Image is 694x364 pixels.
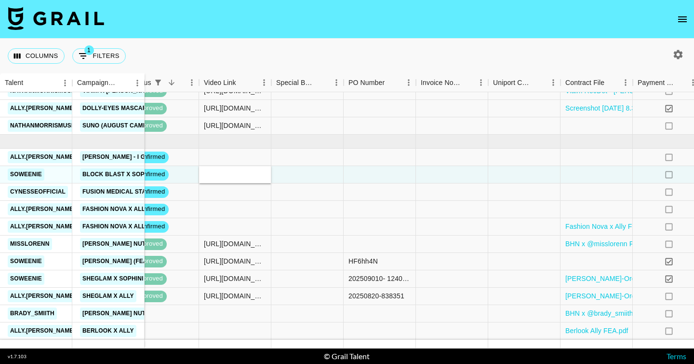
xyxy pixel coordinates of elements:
button: Menu [257,75,271,90]
a: soweenie [8,255,44,267]
a: misslorenn [8,238,52,250]
button: Menu [130,76,145,90]
button: Menu [401,75,416,90]
span: approved [132,104,167,113]
div: PO Number [348,73,385,92]
button: Sort [236,76,250,89]
a: ally.[PERSON_NAME] [8,221,78,233]
div: https://www.tiktok.com/@ally.enlow/video/7540103656092224823?is_from_webapp=1&sender_device=pc&we... [204,103,266,113]
div: Uniport Contact Email [493,73,533,92]
span: approved [132,274,167,283]
div: 202509010- 1240011 [348,274,411,283]
span: confirmed [132,187,169,196]
a: [PERSON_NAME] (feat. [PERSON_NAME]) - [GEOGRAPHIC_DATA] [80,255,276,267]
div: Campaign (Type) [77,73,117,92]
a: ally.[PERSON_NAME] [8,203,78,215]
button: open drawer [673,10,692,29]
button: Select columns [8,48,65,64]
button: Sort [385,76,398,89]
div: Contract File [561,73,633,92]
span: confirmed [132,222,169,231]
a: Fashion Nova x Ally FEA.pdf [565,222,653,231]
div: © Grail Talent [324,351,370,361]
a: Screenshot [DATE] 8.38.53 PM.png [565,103,673,113]
button: Menu [618,75,633,90]
div: Campaign (Type) [72,73,145,92]
span: confirmed [132,153,169,162]
button: Sort [117,76,130,90]
div: Invoice Notes [421,73,460,92]
div: Payment Sent [638,73,675,92]
button: Menu [185,75,199,90]
div: Status [127,73,199,92]
button: Menu [474,75,488,90]
a: Fashion Nova x Ally [80,221,151,233]
div: 20250820-838351 [348,291,404,301]
a: ally.[PERSON_NAME] [8,325,78,337]
a: SHEGLAM x Sophini [80,273,146,285]
a: Suno (August Campaign) [80,120,166,132]
button: Sort [460,76,474,89]
div: Uniport Contact Email [488,73,561,92]
span: approved [132,292,167,301]
a: BHN x @misslorenn FEA.pdf [565,239,654,249]
span: confirmed [132,205,169,214]
a: [PERSON_NAME] - I got a feeling [80,151,188,163]
button: Menu [329,75,344,90]
div: https://www.tiktok.com/@soweenie/video/7548156312975117582?is_from_webapp=1&sender_device=pc&web_... [204,274,266,283]
a: [PERSON_NAME] Nutrition x [PERSON_NAME] [80,238,225,250]
button: Menu [546,75,561,90]
span: approved [132,239,167,249]
a: brady_smiith [8,308,57,320]
button: Show filters [151,76,165,89]
a: BHN x @brady_smiith FEA.pdf [565,308,660,318]
button: Show filters [72,48,126,64]
a: Berlook Ally FEA.pdf [565,326,628,336]
span: confirmed [132,170,169,179]
div: v 1.7.103 [8,353,27,360]
div: Invoice Notes [416,73,488,92]
div: Special Booking Type [276,73,316,92]
div: Talent [5,73,23,92]
span: approved [132,257,167,266]
a: ally.[PERSON_NAME] [8,290,78,302]
div: Video Link [199,73,271,92]
button: Sort [165,76,178,89]
div: Video Link [204,73,236,92]
div: https://www.tiktok.com/@misslorenn/video/7548875338223209759?_t=ZP-8zdvyguiQ5X&_r=1 [204,239,266,249]
span: approved [132,121,167,130]
a: Dolly-Eyes Mascara [80,102,153,114]
button: Sort [675,76,689,89]
div: PO Number [344,73,416,92]
div: HF6hh4N [348,256,378,266]
a: SHEGLAM x Ally [80,290,136,302]
a: Fusion Medical Staffing x Cynesse [80,186,202,198]
a: Terms [667,351,686,361]
div: Contract File [565,73,604,92]
div: https://www.tiktok.com/@ally.enlow/video/7552017313080429838?is_from_webapp=1&sender_device=pc&we... [204,291,266,301]
img: Grail Talent [8,7,104,30]
a: [PERSON_NAME] Nutrition x [PERSON_NAME] [80,308,225,320]
a: cynesseofficial [8,186,68,198]
a: soweenie [8,168,44,181]
div: 1 active filter [151,76,165,89]
a: ally.[PERSON_NAME] [8,151,78,163]
div: https://www.instagram.com/reel/DOc7wO1DkPG/?hl=en [204,256,266,266]
a: soweenie [8,273,44,285]
a: Fashion Nova x Ally [80,203,151,215]
button: Sort [316,76,329,89]
span: 1 [84,45,94,55]
button: Sort [604,76,618,89]
a: ally.[PERSON_NAME] [8,102,78,114]
a: nathanmorrismusic [8,120,80,132]
div: https://www.tiktok.com/@nathanmorrismusic/video/7541190419183439159?is_from_webapp=1&sender_devic... [204,121,266,130]
button: Sort [23,76,37,90]
button: Menu [58,76,72,90]
a: Block Blast x Sophini [80,168,159,181]
div: Special Booking Type [271,73,344,92]
button: Sort [533,76,546,89]
a: Berlook x Ally [80,325,136,337]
